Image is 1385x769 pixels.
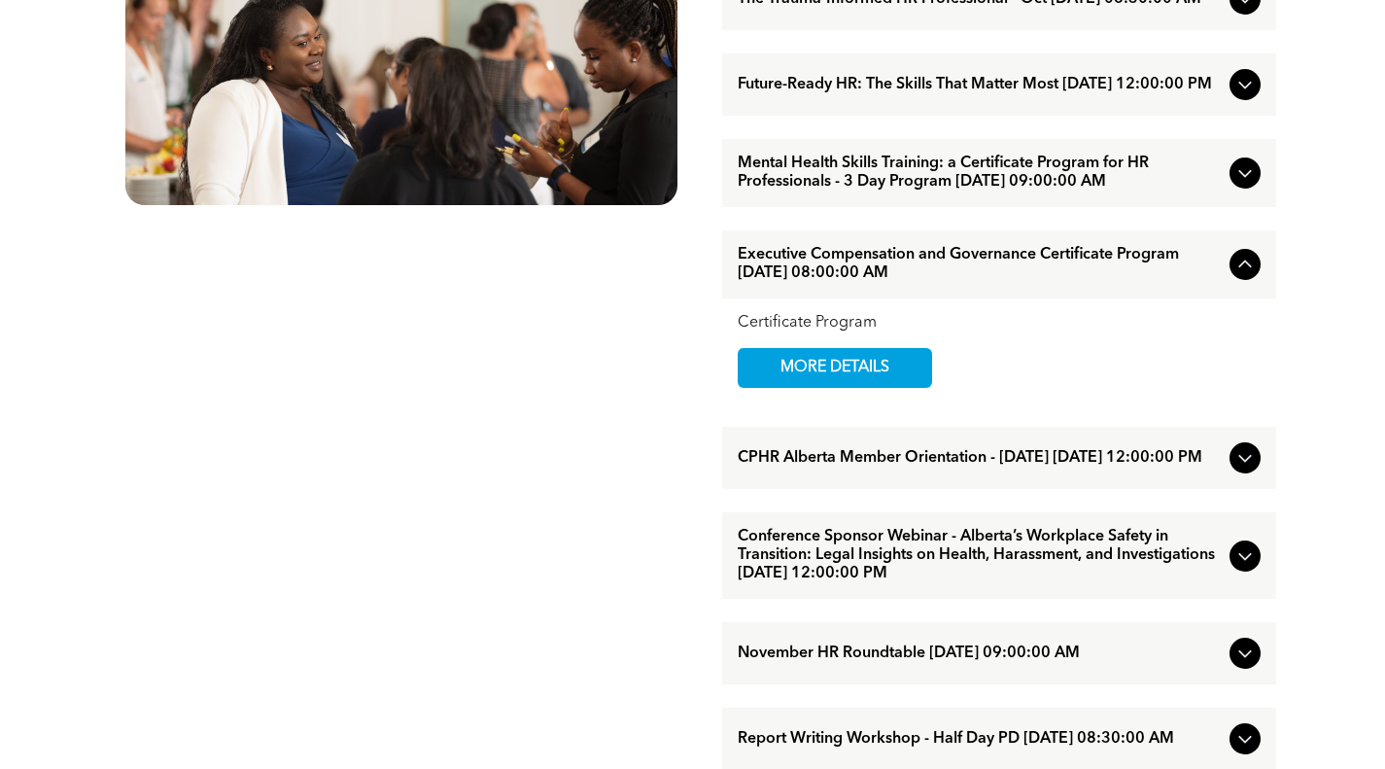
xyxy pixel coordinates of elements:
span: Conference Sponsor Webinar - Alberta’s Workplace Safety in Transition: Legal Insights on Health, ... [738,528,1222,583]
span: November HR Roundtable [DATE] 09:00:00 AM [738,645,1222,663]
div: Certificate Program [738,314,1261,332]
span: Report Writing Workshop - Half Day PD [DATE] 08:30:00 AM [738,730,1222,749]
span: Executive Compensation and Governance Certificate Program [DATE] 08:00:00 AM [738,246,1222,283]
a: MORE DETAILS [738,348,932,388]
span: MORE DETAILS [758,349,912,387]
span: CPHR Alberta Member Orientation - [DATE] [DATE] 12:00:00 PM [738,449,1222,468]
span: Mental Health Skills Training: a Certificate Program for HR Professionals - 3 Day Program [DATE] ... [738,155,1222,192]
span: Future-Ready HR: The Skills That Matter Most [DATE] 12:00:00 PM [738,76,1222,94]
